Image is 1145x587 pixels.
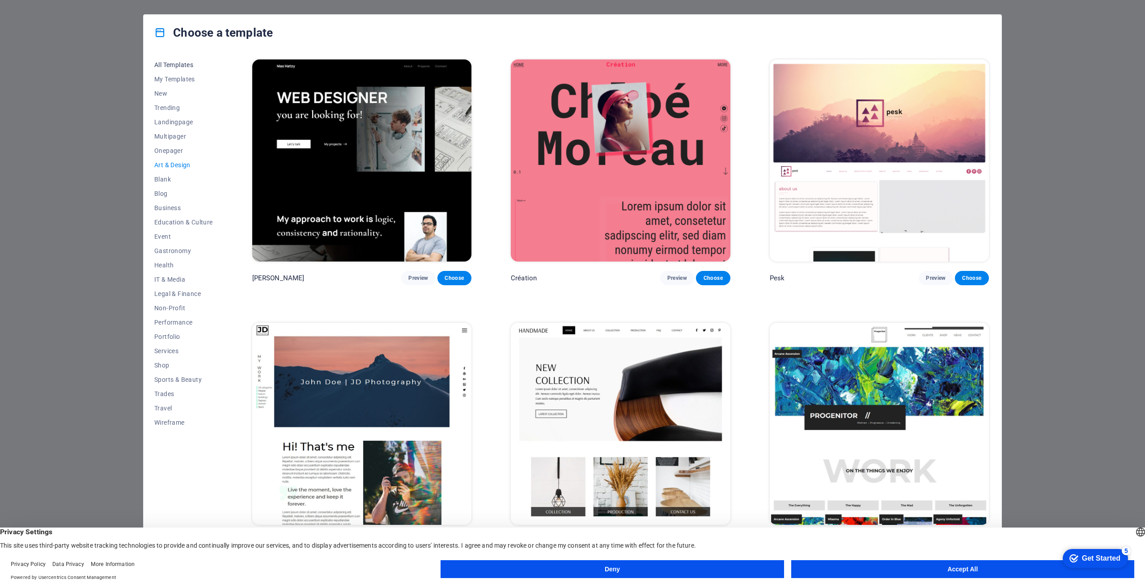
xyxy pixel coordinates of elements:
button: Preview [401,271,435,285]
span: Event [154,233,213,240]
button: Choose [696,271,730,285]
img: Pesk [770,59,989,262]
p: Création [511,274,537,283]
button: Event [154,229,213,244]
button: Travel [154,401,213,415]
span: All Templates [154,61,213,68]
span: Choose [703,274,723,282]
span: Sports & Beauty [154,376,213,383]
button: Trades [154,387,213,401]
button: Legal & Finance [154,287,213,301]
button: Preview [660,271,694,285]
button: Services [154,344,213,358]
button: Trending [154,101,213,115]
button: Non-Profit [154,301,213,315]
div: 5 [66,2,75,11]
img: JD Photography [252,323,471,525]
button: Multipager [154,129,213,144]
button: All Templates [154,58,213,72]
button: Onepager [154,144,213,158]
img: Création [511,59,730,262]
span: Travel [154,405,213,412]
span: Blank [154,176,213,183]
button: Health [154,258,213,272]
span: Landingpage [154,118,213,126]
span: Non-Profit [154,304,213,312]
button: Education & Culture [154,215,213,229]
span: Preview [408,274,428,282]
span: Portfolio [154,333,213,340]
span: Wireframe [154,419,213,426]
button: Choose [955,271,989,285]
button: Blog [154,186,213,201]
span: Performance [154,319,213,326]
button: Art & Design [154,158,213,172]
span: Blog [154,190,213,197]
button: IT & Media [154,272,213,287]
div: Get Started 5 items remaining, 0% complete [7,4,72,23]
span: Trades [154,390,213,397]
button: Performance [154,315,213,329]
span: Art & Design [154,161,213,169]
span: Health [154,262,213,269]
span: Preview [926,274,946,282]
p: Pesk [770,274,785,283]
img: Handmade [511,323,730,525]
span: Choose [445,274,464,282]
span: Trending [154,104,213,111]
span: Business [154,204,213,211]
span: Onepager [154,147,213,154]
button: Wireframe [154,415,213,430]
span: Shop [154,362,213,369]
button: Preview [919,271,953,285]
h4: Choose a template [154,25,273,40]
button: Choose [437,271,471,285]
span: Multipager [154,133,213,140]
button: Blank [154,172,213,186]
span: IT & Media [154,276,213,283]
img: Progenitor [770,323,989,525]
button: My Templates [154,72,213,86]
button: Business [154,201,213,215]
span: Services [154,347,213,355]
button: Sports & Beauty [154,372,213,387]
div: Get Started [26,10,65,18]
span: Legal & Finance [154,290,213,297]
p: [PERSON_NAME] [252,274,305,283]
span: Gastronomy [154,247,213,254]
span: Preview [667,274,687,282]
button: Shop [154,358,213,372]
button: Gastronomy [154,244,213,258]
span: Education & Culture [154,219,213,226]
button: New [154,86,213,101]
button: Portfolio [154,329,213,344]
span: My Templates [154,76,213,83]
span: Choose [962,274,982,282]
img: Max Hatzy [252,59,471,262]
button: Landingpage [154,115,213,129]
span: New [154,90,213,97]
